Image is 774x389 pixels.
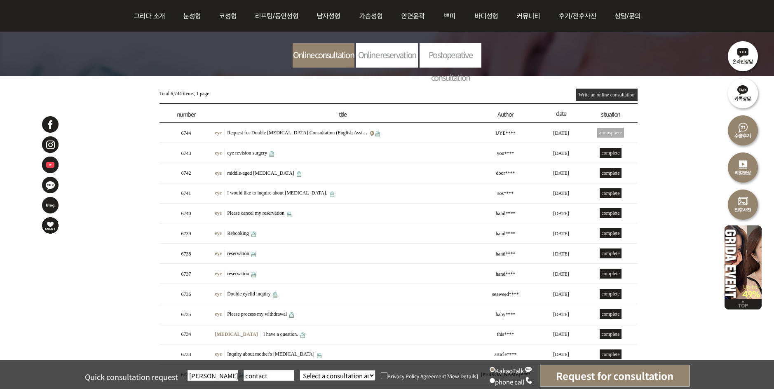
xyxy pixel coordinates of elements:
[227,291,270,297] a: Double eyelid inquiry
[244,370,294,381] input: contact
[725,148,762,185] img: Real video
[41,176,59,194] img: kakaotalk
[215,210,222,216] font: eye
[215,129,225,136] a: eye
[602,170,620,176] font: complete
[495,378,524,387] font: phone call
[602,331,620,337] font: complete
[227,150,267,156] a: eye revision surgery
[181,171,191,176] font: 6742
[215,290,225,298] a: eye
[553,211,569,216] font: [DATE]
[159,91,194,96] font: Total 6,744 items
[553,312,569,317] font: [DATE]
[215,350,225,358] a: eye
[215,351,222,357] font: eye
[490,378,495,383] input: phone call
[525,366,532,373] img: kakao_icon.png
[41,115,59,134] img: Facebook
[227,190,327,196] font: I would like to inquire about [MEDICAL_DATA].
[553,150,569,156] font: [DATE]
[227,230,249,236] a: Rebooking
[215,330,261,338] a: [MEDICAL_DATA]
[495,366,524,375] font: KakaoTalk
[215,250,225,257] a: eye
[725,111,762,148] img: Post-operative review
[227,210,284,216] a: Please cancel my reservation
[215,270,225,277] a: eye
[215,251,222,256] font: eye
[181,291,191,297] font: 6736
[556,109,566,117] a: date
[602,311,620,317] font: complete
[725,185,762,223] img: Before and after surgery photos
[181,271,191,277] font: 6737
[181,211,191,216] font: 6740
[446,373,478,380] font: [View Details]
[215,311,222,317] font: eye
[293,49,354,61] font: Online consultation
[273,292,277,298] img: Secret message
[497,110,513,118] font: Author
[227,251,249,256] font: reservation
[490,367,495,372] input: KakaoTalk
[289,312,294,318] img: Secret message
[227,170,294,176] a: middle-aged [MEDICAL_DATA]
[41,136,59,154] img: Instagram
[85,371,178,382] font: Quick consultation request
[725,223,762,299] img: event
[602,210,620,216] font: complete
[330,192,334,197] img: Secret message
[215,209,225,217] a: eye
[293,43,354,66] a: Online consultation
[602,271,620,277] font: complete
[553,191,569,197] font: [DATE]
[215,170,222,176] font: eye
[215,230,225,237] a: eye
[181,191,191,197] font: 6741
[227,351,314,357] font: Inquiry about mother's [MEDICAL_DATA]
[370,131,374,136] img: New post
[41,216,59,234] img: event
[215,291,222,297] font: eye
[41,196,59,214] img: Naver Blog
[446,371,478,378] a: [View Details]
[251,232,256,237] img: Secret message
[553,251,569,257] font: [DATE]
[300,333,305,338] img: Secret message
[599,130,622,136] font: atmosphere
[181,251,191,257] font: 6738
[215,230,222,236] font: eye
[227,311,287,317] font: Please process my withdrawal
[227,271,249,277] a: reservation
[215,271,222,277] font: eye
[553,271,569,277] font: [DATE]
[576,89,638,101] a: Write an online consultation
[602,190,620,196] font: complete
[215,130,222,136] font: eye
[215,190,222,196] font: eye
[215,149,225,157] a: eye
[387,373,446,380] font: Privacy Policy Agreement
[194,91,209,96] font: , 1 page
[215,331,258,337] font: [MEDICAL_DATA]
[725,299,762,309] img: Go up
[553,231,569,237] font: [DATE]
[215,189,225,197] a: eye
[317,353,321,358] img: Secret message
[41,156,59,174] img: YouTube
[553,332,569,337] font: [DATE]
[339,110,347,118] font: title
[602,230,620,236] font: complete
[227,130,367,136] a: Request for Double [MEDICAL_DATA] Consultation (English Assi…
[263,331,298,337] a: I have a question.
[181,150,191,156] font: 6743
